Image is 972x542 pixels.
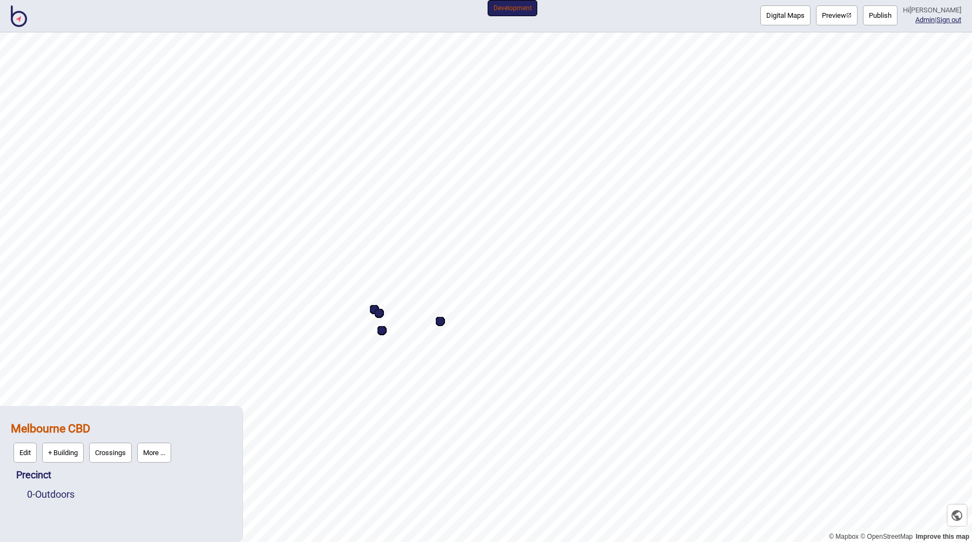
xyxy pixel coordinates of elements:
a: Precinct [16,469,51,480]
button: More ... [137,443,171,463]
button: Digital Maps [760,5,811,25]
span: | [915,16,936,24]
div: Map marker [377,326,387,335]
div: Hi [PERSON_NAME] [903,5,961,15]
div: Map marker [375,309,384,318]
button: Edit [13,443,37,463]
a: More ... [134,440,174,465]
div: Map marker [370,305,379,314]
a: Melbourne CBD [11,422,90,435]
div: Map marker [436,317,445,326]
div: Melbourne CBD [11,417,232,465]
img: BindiMaps CMS [11,5,27,27]
a: Crossings [86,440,134,465]
button: Sign out [936,16,961,24]
a: 0-Outdoors [27,489,75,500]
div: Outdoors [27,485,232,504]
button: + Building [42,443,84,463]
a: OpenStreetMap [860,533,913,540]
a: Map feedback [916,533,969,540]
img: preview [846,12,852,18]
button: Preview [816,5,858,25]
button: Crossings [89,443,132,463]
a: Previewpreview [816,5,858,25]
a: Admin [915,16,935,24]
button: Publish [863,5,897,25]
a: Edit [11,440,39,465]
a: Mapbox [829,533,859,540]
